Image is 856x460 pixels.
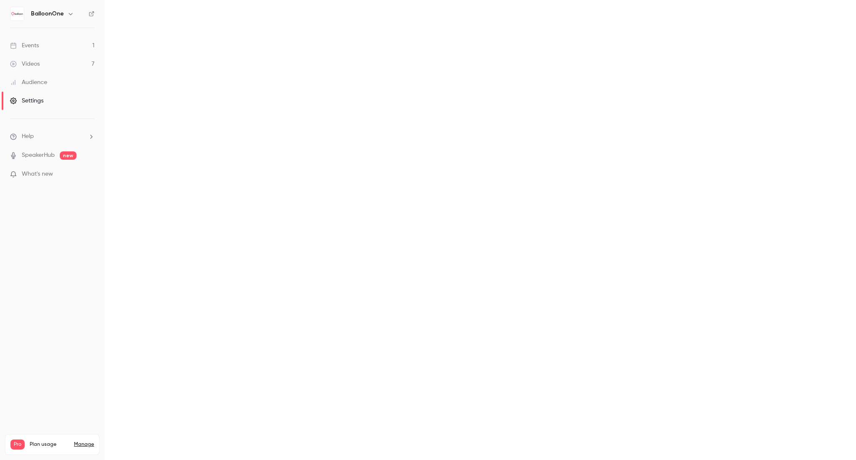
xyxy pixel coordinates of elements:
[10,41,39,50] div: Events
[22,132,34,141] span: Help
[10,440,25,450] span: Pro
[60,151,76,160] span: new
[10,97,43,105] div: Settings
[30,441,69,448] span: Plan usage
[10,60,40,68] div: Videos
[31,10,64,18] h6: BalloonOne
[10,132,94,141] li: help-dropdown-opener
[22,170,53,179] span: What's new
[22,151,55,160] a: SpeakerHub
[74,441,94,448] a: Manage
[10,78,47,87] div: Audience
[10,7,24,20] img: BalloonOne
